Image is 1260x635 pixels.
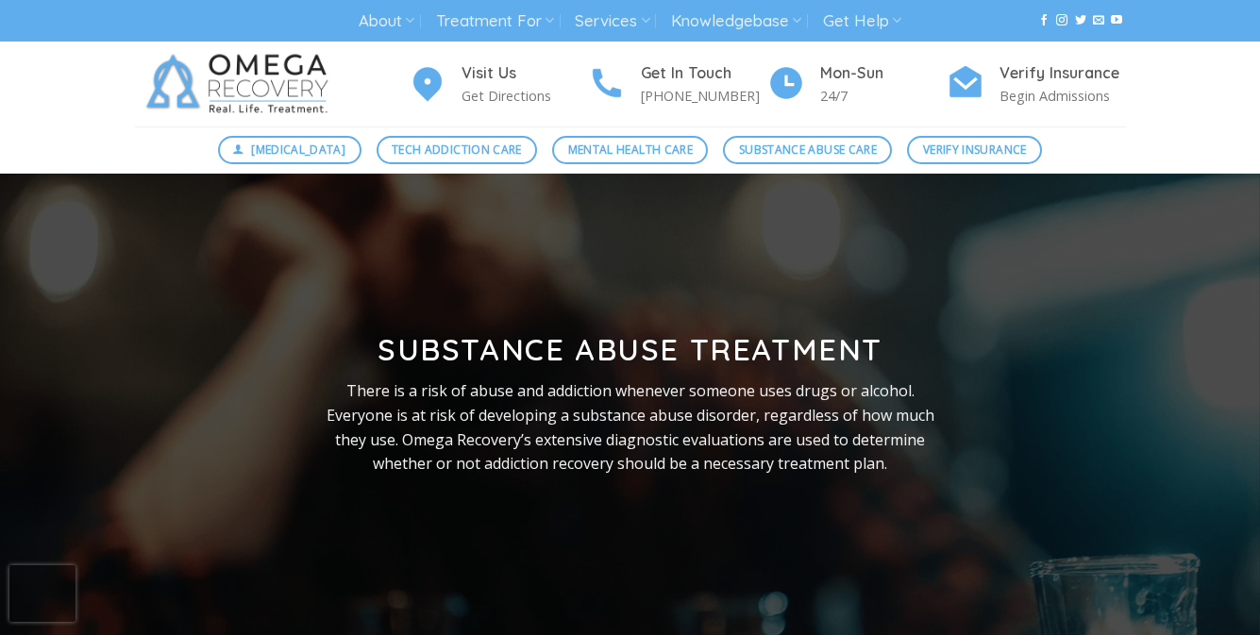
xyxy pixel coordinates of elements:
[823,4,901,39] a: Get Help
[671,4,801,39] a: Knowledgebase
[378,330,882,368] strong: Substance Abuse Treatment
[1000,85,1126,107] p: Begin Admissions
[575,4,649,39] a: Services
[947,61,1126,108] a: Verify Insurance Begin Admissions
[568,141,693,159] span: Mental Health Care
[1056,14,1067,27] a: Follow on Instagram
[325,379,936,476] p: There is a risk of abuse and addiction whenever someone uses drugs or alcohol. Everyone is at ris...
[359,4,414,39] a: About
[1093,14,1104,27] a: Send us an email
[1075,14,1086,27] a: Follow on Twitter
[820,61,947,86] h4: Mon-Sun
[251,141,345,159] span: [MEDICAL_DATA]
[409,61,588,108] a: Visit Us Get Directions
[641,61,767,86] h4: Get In Touch
[218,136,361,164] a: [MEDICAL_DATA]
[723,136,892,164] a: Substance Abuse Care
[377,136,538,164] a: Tech Addiction Care
[820,85,947,107] p: 24/7
[1111,14,1122,27] a: Follow on YouTube
[135,42,347,126] img: Omega Recovery
[923,141,1027,159] span: Verify Insurance
[462,85,588,107] p: Get Directions
[1038,14,1050,27] a: Follow on Facebook
[907,136,1042,164] a: Verify Insurance
[1000,61,1126,86] h4: Verify Insurance
[9,565,76,622] iframe: reCAPTCHA
[392,141,522,159] span: Tech Addiction Care
[462,61,588,86] h4: Visit Us
[739,141,877,159] span: Substance Abuse Care
[552,136,708,164] a: Mental Health Care
[436,4,554,39] a: Treatment For
[641,85,767,107] p: [PHONE_NUMBER]
[588,61,767,108] a: Get In Touch [PHONE_NUMBER]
